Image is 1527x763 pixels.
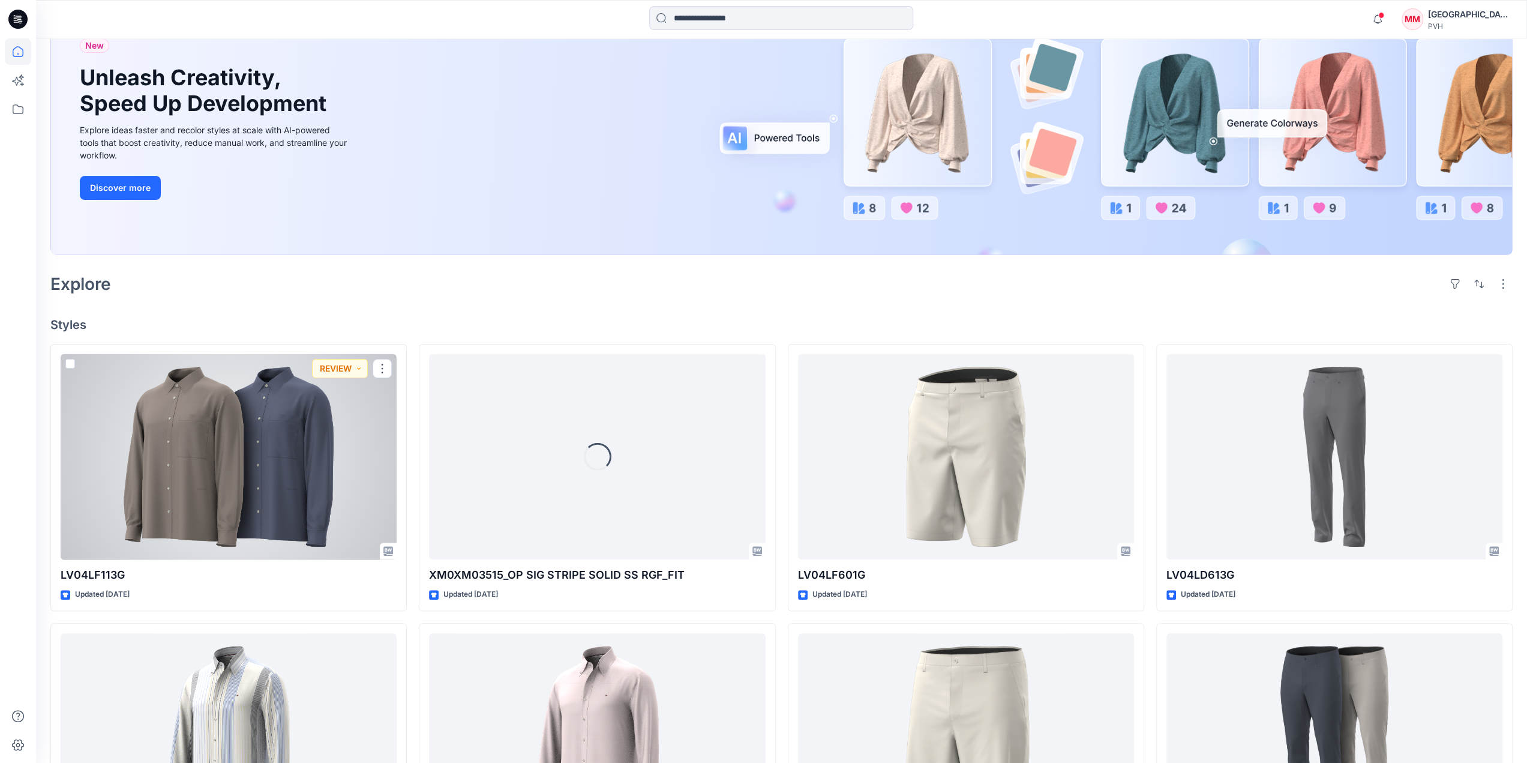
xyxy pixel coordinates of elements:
h2: Explore [50,274,111,294]
a: LV04LD613G [1166,354,1502,560]
p: LV04LF601G [798,567,1134,584]
p: Updated [DATE] [812,588,867,601]
h4: Styles [50,318,1513,332]
div: PVH [1428,22,1512,31]
a: LV04LF113G [61,354,397,560]
p: LV04LD613G [1166,567,1502,584]
div: MM [1402,8,1423,30]
div: Explore ideas faster and recolor styles at scale with AI-powered tools that boost creativity, red... [80,124,350,161]
a: LV04LF601G [798,354,1134,560]
a: Discover more [80,176,350,200]
p: Updated [DATE] [443,588,498,601]
div: [GEOGRAPHIC_DATA][PERSON_NAME][GEOGRAPHIC_DATA] [1428,7,1512,22]
span: New [85,38,104,53]
p: LV04LF113G [61,567,397,584]
h1: Unleash Creativity, Speed Up Development [80,65,332,116]
p: Updated [DATE] [1181,588,1235,601]
button: Discover more [80,176,161,200]
p: Updated [DATE] [75,588,130,601]
p: XM0XM03515_OP SIG STRIPE SOLID SS RGF_FIT [429,567,765,584]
